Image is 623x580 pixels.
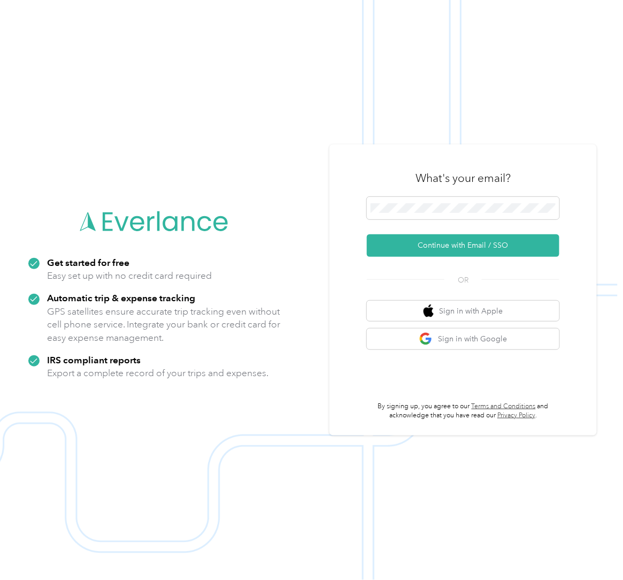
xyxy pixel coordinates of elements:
[47,367,268,380] p: Export a complete record of your trips and expenses.
[497,411,535,419] a: Privacy Policy
[47,257,129,268] strong: Get started for free
[367,402,559,421] p: By signing up, you agree to our and acknowledge that you have read our .
[47,305,281,345] p: GPS satellites ensure accurate trip tracking even without cell phone service. Integrate your bank...
[47,269,212,283] p: Easy set up with no credit card required
[424,304,434,318] img: apple logo
[367,234,559,257] button: Continue with Email / SSO
[419,332,433,346] img: google logo
[367,329,559,349] button: google logoSign in with Google
[367,301,559,322] button: apple logoSign in with Apple
[472,402,536,410] a: Terms and Conditions
[47,292,195,303] strong: Automatic trip & expense tracking
[563,520,623,580] iframe: Everlance-gr Chat Button Frame
[416,171,511,186] h3: What's your email?
[47,354,141,365] strong: IRS compliant reports
[444,274,482,286] span: OR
